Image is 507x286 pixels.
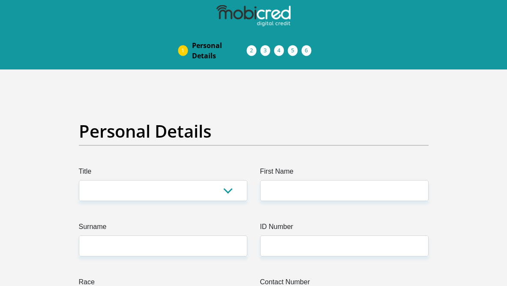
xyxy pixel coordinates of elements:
label: Surname [79,222,247,235]
label: Title [79,166,247,180]
h2: Personal Details [79,121,429,141]
label: ID Number [260,222,429,235]
input: ID Number [260,235,429,256]
input: First Name [260,180,429,201]
img: mobicred logo [216,5,290,27]
span: Personal Details [192,40,247,61]
a: PersonalDetails [185,37,254,64]
label: First Name [260,166,429,180]
input: Surname [79,235,247,256]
